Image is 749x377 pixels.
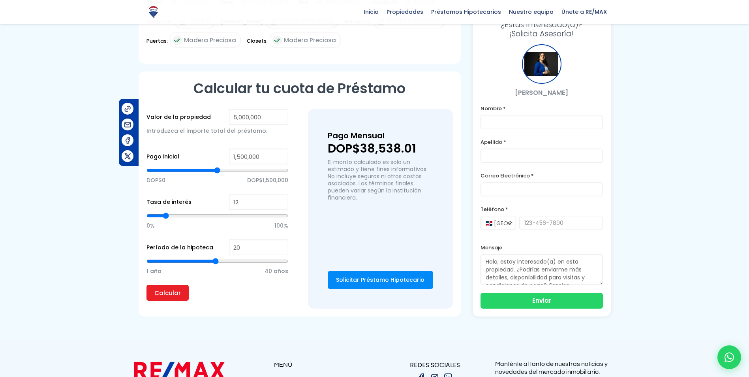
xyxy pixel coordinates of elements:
[481,254,603,285] textarea: Hola, estoy interesado(a) en esta propiedad. ¿Podrías enviarme más detalles, disponibilidad para ...
[284,35,336,45] span: Madera Preciosa
[481,293,603,309] button: Enviar
[519,216,603,230] input: 123-456-7890
[173,36,182,45] img: check icon
[274,360,375,370] p: MENÚ
[229,239,288,255] input: Years
[229,194,288,210] input: %
[146,174,165,186] span: DOP$0
[146,127,267,135] span: Introduzca el importe total del préstamo.
[328,158,433,201] p: El monto calculado es solo un estimado y tiene fines informativos. No incluye seguros ni otros co...
[522,44,561,84] div: Arisleidy Santos
[328,129,433,143] h3: Pago Mensual
[146,36,168,51] span: Puertas:
[247,174,288,186] span: DOP$1,500,000
[229,149,288,164] input: RD$
[265,265,288,277] span: 40 años
[146,220,155,232] span: 0%
[146,243,213,253] label: Período de la hipoteca
[124,152,132,160] img: Compartir
[481,20,603,29] span: ¿Estás Interesado(a)?
[481,243,603,253] label: Mensaje
[274,220,288,232] span: 100%
[229,109,288,125] input: RD$
[328,143,433,155] p: DOP$38,538.01
[558,6,611,18] span: Únete a RE/MAX
[146,197,191,207] label: Tasa de interés
[481,204,603,214] label: Teléfono *
[343,17,372,32] span: Gabinetes:
[124,121,132,129] img: Compartir
[360,6,383,18] span: Inicio
[272,36,282,45] img: check icon
[495,360,616,376] p: Manténte al tanto de nuestras noticias y novedades del mercado inmobiliario.
[146,17,173,32] span: Ventanas:
[427,6,505,18] span: Préstamos Hipotecarios
[146,265,161,277] span: 1 año
[146,152,179,162] label: Pago inicial
[124,105,132,113] img: Compartir
[221,17,264,32] span: [PERSON_NAME]:
[505,6,558,18] span: Nuestro equipo
[481,104,603,113] label: Nombre *
[481,137,603,147] label: Apellido *
[146,285,189,301] input: Calcular
[328,271,433,289] a: Solicitar Préstamo Hipotecario
[146,5,160,19] img: Logo de REMAX
[184,35,236,45] span: Madera Preciosa
[247,36,268,51] span: Closets:
[481,20,603,38] h3: ¡Solicita Asesoría!
[124,136,132,145] img: Compartir
[146,112,211,122] label: Valor de la propiedad
[481,171,603,181] label: Correo Electrónico *
[146,79,453,97] h2: Calcular tu cuota de Préstamo
[481,88,603,98] p: [PERSON_NAME]
[383,6,427,18] span: Propiedades
[375,360,495,370] p: REDES SOCIALES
